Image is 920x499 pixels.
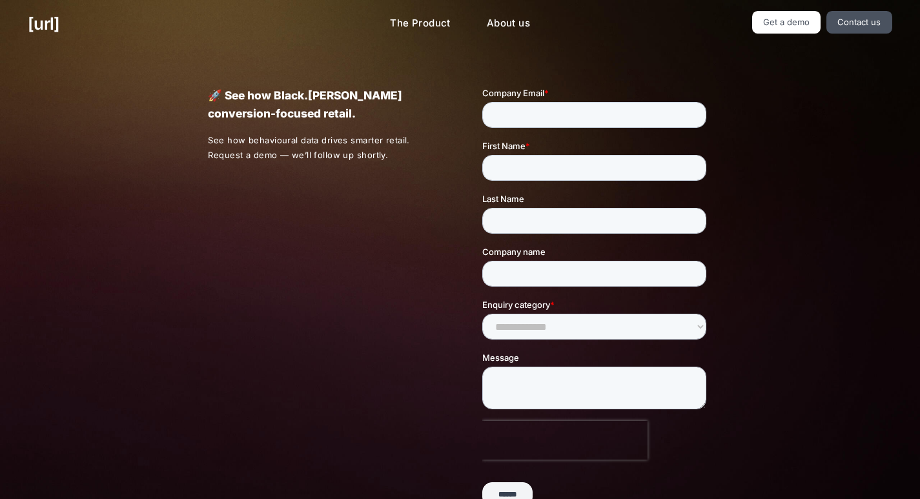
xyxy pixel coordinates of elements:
a: The Product [380,11,461,36]
a: [URL] [28,11,59,36]
p: 🚀 See how Black.[PERSON_NAME] conversion-focused retail. [208,87,437,123]
p: See how behavioural data drives smarter retail. Request a demo — we’ll follow up shortly. [208,133,438,163]
a: Get a demo [752,11,821,34]
a: About us [476,11,540,36]
a: Contact us [826,11,892,34]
